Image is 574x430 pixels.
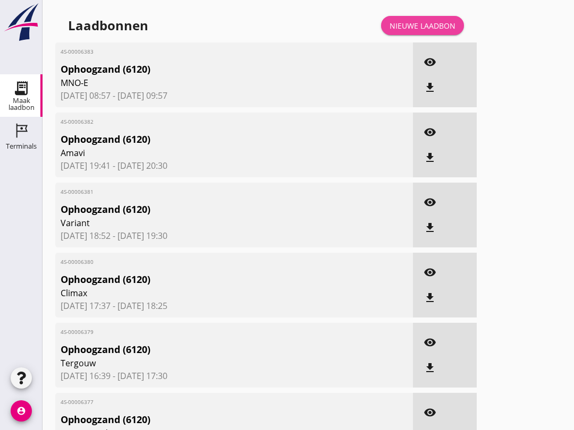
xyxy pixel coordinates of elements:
span: [DATE] 18:52 - [DATE] 19:30 [61,229,408,242]
i: visibility [424,336,436,349]
span: 4S-00006382 [61,118,350,126]
i: file_download [424,291,436,304]
span: [DATE] 19:41 - [DATE] 20:30 [61,159,408,172]
span: Ophoogzand (6120) [61,342,350,357]
i: visibility [424,196,436,209]
span: Ophoogzand (6120) [61,202,350,217]
div: Terminals [6,143,37,150]
i: visibility [424,406,436,419]
span: Climax [61,287,350,299]
span: [DATE] 16:39 - [DATE] 17:30 [61,369,408,382]
a: Nieuwe laadbon [381,16,464,35]
i: visibility [424,56,436,68]
span: 4S-00006380 [61,258,350,266]
i: file_download [424,221,436,234]
i: file_download [424,151,436,164]
i: file_download [424,362,436,374]
span: 4S-00006383 [61,48,350,56]
span: Ophoogzand (6120) [61,132,350,147]
i: visibility [424,126,436,139]
div: Laadbonnen [68,17,148,34]
img: logo-small.a267ee39.svg [2,3,40,42]
span: 4S-00006381 [61,188,350,196]
span: 4S-00006379 [61,328,350,336]
span: [DATE] 08:57 - [DATE] 09:57 [61,89,408,102]
i: visibility [424,266,436,279]
i: account_circle [11,400,32,422]
span: Amavi [61,147,350,159]
span: Variant [61,217,350,229]
span: Ophoogzand (6120) [61,62,350,76]
div: Nieuwe laadbon [390,20,455,31]
span: 4S-00006377 [61,398,350,406]
span: [DATE] 17:37 - [DATE] 18:25 [61,299,408,312]
span: Ophoogzand (6120) [61,412,350,427]
i: file_download [424,81,436,94]
span: Ophoogzand (6120) [61,272,350,287]
span: MNO-E [61,76,350,89]
span: Tergouw [61,357,350,369]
